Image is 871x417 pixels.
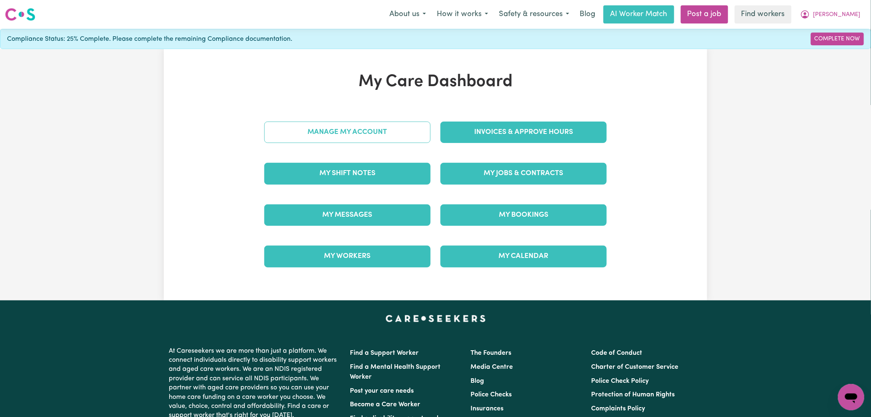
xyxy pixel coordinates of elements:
a: Insurances [470,405,503,412]
a: The Founders [470,350,511,356]
a: Complaints Policy [592,405,645,412]
button: Safety & resources [494,6,575,23]
h1: My Care Dashboard [259,72,612,92]
a: My Messages [264,204,431,226]
a: My Shift Notes [264,163,431,184]
a: Blog [575,5,600,23]
a: Invoices & Approve Hours [440,122,607,143]
a: Become a Care Worker [350,401,420,408]
a: Careseekers logo [5,5,35,24]
a: Police Check Policy [592,378,649,384]
a: Media Centre [470,364,513,370]
a: Post your care needs [350,388,414,394]
a: My Calendar [440,246,607,267]
a: Blog [470,378,484,384]
a: AI Worker Match [603,5,674,23]
a: Protection of Human Rights [592,391,675,398]
a: My Jobs & Contracts [440,163,607,184]
a: My Bookings [440,204,607,226]
a: Find a Support Worker [350,350,419,356]
a: Manage My Account [264,122,431,143]
button: How it works [431,6,494,23]
span: Compliance Status: 25% Complete. Please complete the remaining Compliance documentation. [7,34,292,44]
span: [PERSON_NAME] [813,10,861,19]
a: Find a Mental Health Support Worker [350,364,440,380]
button: My Account [795,6,866,23]
a: Police Checks [470,391,512,398]
img: Careseekers logo [5,7,35,22]
a: Charter of Customer Service [592,364,679,370]
a: Post a job [681,5,728,23]
a: Careseekers home page [386,315,486,322]
a: Find workers [735,5,792,23]
a: Complete Now [811,33,864,45]
button: About us [384,6,431,23]
a: Code of Conduct [592,350,643,356]
a: My Workers [264,246,431,267]
iframe: Button to launch messaging window [838,384,864,410]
